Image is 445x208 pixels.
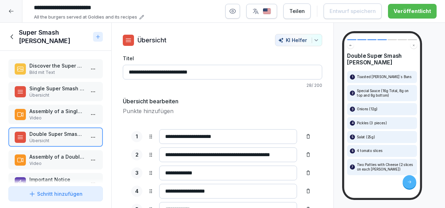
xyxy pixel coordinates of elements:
[29,190,83,197] div: Schritt hinzufügen
[352,149,354,153] p: 6
[8,59,103,78] div: Discover the Super Smash [PERSON_NAME]Bild mit Text
[352,135,353,139] p: 5
[394,7,431,15] div: Veröffentlicht
[278,37,319,43] div: KI Helfer
[29,92,85,98] p: Übersicht
[8,150,103,169] div: Assembly of a Double Super Smash [PERSON_NAME]Video
[29,62,85,69] p: Discover the Super Smash [PERSON_NAME]
[357,162,414,172] p: Two Patties with Cheese (2 slices on each [PERSON_NAME])
[135,151,139,159] p: 2
[8,173,103,192] div: Important NoticeHervorhebung
[136,133,138,141] p: 1
[123,97,178,105] h5: Übersicht bearbeiten
[29,115,85,121] p: Video
[135,187,139,195] p: 4
[352,91,353,95] p: 2
[289,7,305,15] div: Teilen
[357,89,414,98] p: Special Sauce (16g Total, 8g on top and 8g bottom)
[29,85,85,92] p: Single Super Smash TS
[29,160,85,167] p: Video
[283,4,311,19] button: Teilen
[352,121,354,125] p: 4
[357,75,411,79] p: Toasted [PERSON_NAME]´s Buns
[8,127,103,147] div: Double Super Smash [PERSON_NAME]Übersicht
[275,34,322,46] button: KI Helfer
[8,105,103,124] div: Assembly of a Single Super Smash [PERSON_NAME]Video
[29,108,85,115] p: Assembly of a Single Super Smash [PERSON_NAME]
[123,82,322,89] p: 28 / 200
[330,7,376,15] div: Entwurf speichern
[357,135,375,139] p: Salat (25g)
[29,138,85,144] p: Übersicht
[352,165,353,169] p: 7
[324,4,382,19] button: Entwurf speichern
[34,14,137,21] p: All the burgers served at Goldies and its recipes
[29,176,85,183] p: Important Notice
[8,186,103,201] button: Schritt hinzufügen
[263,8,271,15] img: us.svg
[137,35,167,45] p: Übersicht
[123,107,322,115] p: Punkte hinzufügen
[352,75,353,79] p: 1
[357,107,377,111] p: Onions (12g)
[123,55,322,62] label: Titel
[29,69,85,76] p: Bild mit Text
[29,153,85,160] p: Assembly of a Double Super Smash [PERSON_NAME]
[352,107,353,111] p: 3
[29,130,85,138] p: Double Super Smash [PERSON_NAME]
[347,53,417,66] h4: Double Super Smash [PERSON_NAME]
[357,149,383,153] p: 4 tomato slices
[135,169,139,177] p: 3
[388,4,437,19] button: Veröffentlicht
[19,28,90,45] h1: Super Smash [PERSON_NAME]
[8,82,103,101] div: Single Super Smash TSÜbersicht
[357,121,387,125] p: Pickles (3 pieces)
